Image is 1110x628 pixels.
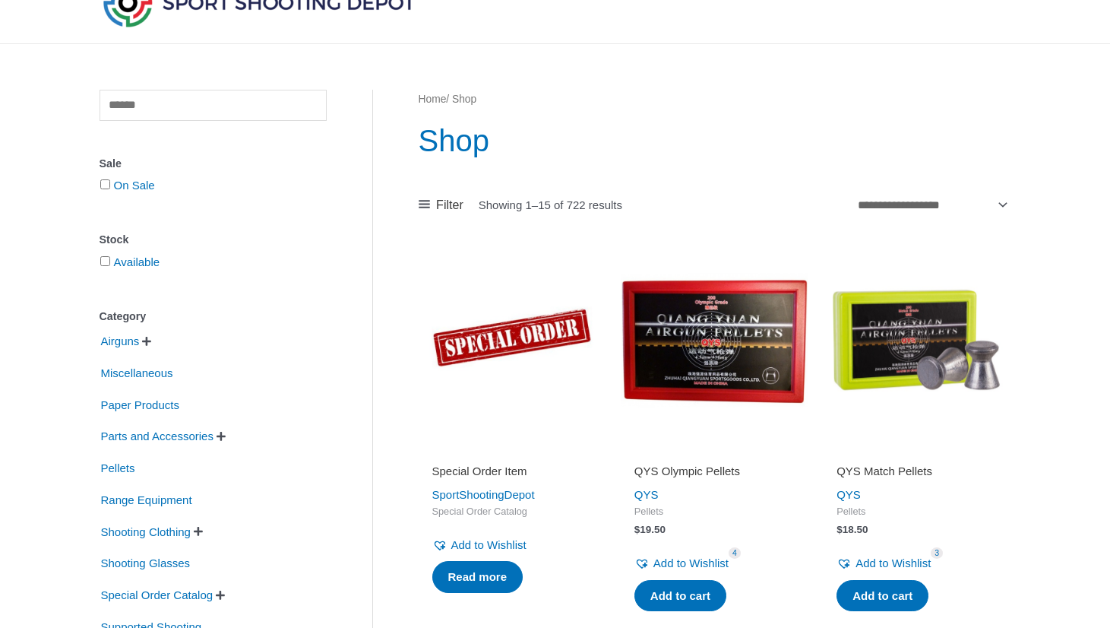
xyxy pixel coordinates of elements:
span: Miscellaneous [100,360,175,386]
input: On Sale [100,179,110,189]
span: $ [634,524,640,535]
div: Category [100,306,327,328]
a: QYS Match Pellets [836,464,996,484]
a: Filter [419,194,463,217]
a: Range Equipment [100,493,194,506]
span: $ [836,524,843,535]
span: Paper Products [100,392,181,418]
h1: Shop [419,119,1010,162]
span: Add to Wishlist [855,557,931,569]
span: Shooting Glasses [100,550,192,576]
span: Shooting Clothing [100,519,192,545]
span: Add to Wishlist [451,538,527,551]
a: QYS Olympic Pellets [634,464,794,484]
a: Add to cart: “QYS Match Pellets” [836,580,928,612]
a: Paper Products [100,397,181,410]
a: QYS [634,488,659,501]
span: Special Order Catalog [432,506,592,519]
a: Special Order Item [432,464,592,484]
span:  [217,431,226,442]
span: 3 [931,547,943,559]
a: Airguns [100,334,141,347]
input: Available [100,256,110,266]
span:  [194,526,203,537]
a: Shooting Clothing [100,524,192,537]
a: On Sale [114,179,155,192]
a: Pellets [100,461,137,474]
h2: Special Order Item [432,464,592,479]
a: Add to cart: “QYS Olympic Pellets” [634,580,726,612]
bdi: 18.50 [836,524,868,535]
span:  [142,336,151,347]
a: Available [114,255,160,268]
a: Add to Wishlist [432,534,527,556]
a: Parts and Accessories [100,429,215,442]
span: Add to Wishlist [653,557,729,569]
img: QYS Match Pellets [823,246,1010,433]
div: Sale [100,153,327,175]
a: Special Order Catalog [100,588,215,601]
bdi: 19.50 [634,524,666,535]
a: Add to Wishlist [634,553,729,574]
h2: QYS Olympic Pellets [634,464,794,479]
span: Special Order Catalog [100,582,215,608]
span: Filter [436,194,463,217]
h2: QYS Match Pellets [836,464,996,479]
nav: Breadcrumb [419,90,1010,109]
iframe: Customer reviews powered by Trustpilot [634,442,794,461]
span: Parts and Accessories [100,423,215,449]
p: Showing 1–15 of 722 results [479,199,622,211]
span: Pellets [100,455,137,481]
a: Miscellaneous [100,366,175,379]
a: Shooting Glasses [100,556,192,569]
span: Pellets [634,506,794,519]
span: 4 [729,547,741,559]
iframe: Customer reviews powered by Trustpilot [836,442,996,461]
a: SportShootingDepot [432,488,535,501]
span: Airguns [100,328,141,354]
span: Range Equipment [100,487,194,513]
a: QYS [836,488,861,501]
img: QYS Olympic Pellets [621,246,808,433]
a: Add to Wishlist [836,553,931,574]
a: Read more about “Special Order Item” [432,561,523,593]
img: Special Order Item [419,246,606,433]
span: Pellets [836,506,996,519]
iframe: Customer reviews powered by Trustpilot [432,442,592,461]
a: Home [419,94,447,105]
div: Stock [100,229,327,251]
span:  [216,590,225,601]
select: Shop order [852,192,1010,217]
